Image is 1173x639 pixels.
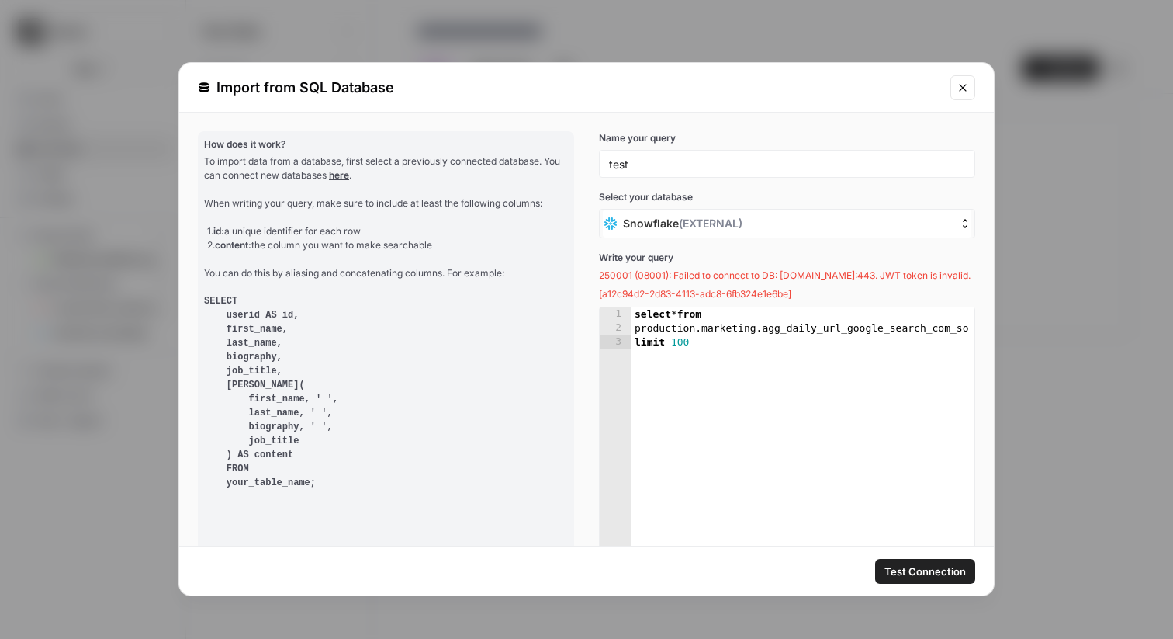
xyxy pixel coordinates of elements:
label: Name your query [599,131,975,145]
button: Close modal [950,75,975,100]
span: Select your database [599,190,975,204]
div: Import from SQL Database [198,77,941,99]
div: 3 [600,335,631,349]
pre: SELECT userid AS id, first_name, last_name, biography, job_title, [PERSON_NAME]( first_name, ' ',... [204,294,568,490]
div: 2 [600,321,631,335]
span: ( EXTERNAL ) [679,217,742,230]
span: content: [215,239,251,251]
div: 1 [600,307,631,321]
span: Snowflake [623,216,742,231]
div: To import data from a database, first select a previously connected database. You can connect new... [204,155,568,490]
span: 250001 (08001): Failed to connect to DB: [DOMAIN_NAME]:443. JWT token is invalid. [a12c94d2-2d83-... [599,269,971,300]
div: 1. a unique identifier for each row 2. the column you want to make searchable [207,224,568,252]
button: Test Connection [875,559,975,584]
a: here [329,169,349,181]
span: id: [213,225,224,237]
span: Write your query [599,251,975,265]
input: My query [609,157,965,171]
p: How does it work? [204,137,568,151]
span: Test Connection [884,564,966,579]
